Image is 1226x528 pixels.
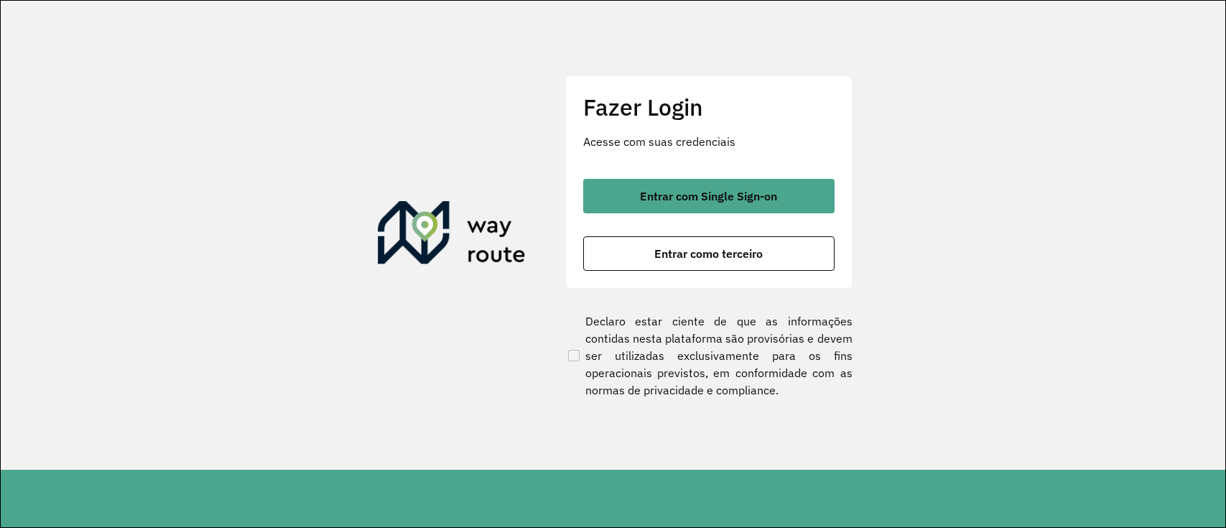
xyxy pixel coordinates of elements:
[654,246,763,261] font: Entrar como terceiro
[583,134,735,149] font: Acesse com suas credenciais
[583,179,835,213] button: botão
[640,189,777,203] font: Entrar com Single Sign-on
[583,236,835,271] button: botão
[585,314,853,397] font: Declaro estar ciente de que as informações contidas nesta plataforma são provisórias e devem ser ...
[378,201,526,270] img: Roteirizador AmbevTech
[583,92,703,122] font: Fazer Login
